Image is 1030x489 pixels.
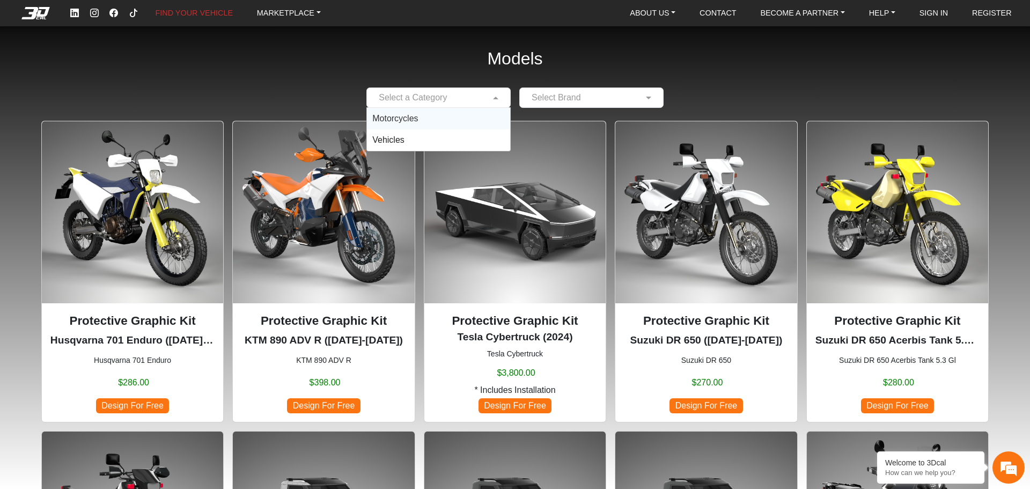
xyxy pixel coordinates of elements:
[372,114,418,123] span: Motorcycles
[41,121,224,422] div: Husqvarna 701 Enduro
[624,355,788,366] small: Suzuki DR 650
[253,5,325,21] a: MARKETPLACE
[241,355,406,366] small: KTM 890 ADV R
[310,376,341,389] span: $398.00
[624,333,788,348] p: Suzuki DR 650 (1996-2024)
[624,312,788,330] p: Protective Graphic Kit
[118,376,149,389] span: $286.00
[695,5,740,21] a: CONTACT
[424,121,606,422] div: Tesla Cybertruck
[372,135,404,144] span: Vehicles
[968,5,1016,21] a: REGISTER
[865,5,900,21] a: HELP
[669,398,742,413] span: Design For Free
[241,312,406,330] p: Protective Graphic Kit
[232,121,415,422] div: KTM 890 ADV R
[50,312,215,330] p: Protective Graphic Kit
[915,5,953,21] a: SIGN IN
[433,312,597,330] p: Protective Graphic Kit
[241,333,406,348] p: KTM 890 ADV R (2023-2025)
[692,376,723,389] span: $270.00
[497,367,535,379] span: $3,800.00
[615,121,797,303] img: DR 6501996-2024
[815,355,980,366] small: Suzuki DR 650 Acerbis Tank 5.3 Gl
[233,121,414,303] img: 890 ADV R null2023-2025
[42,121,223,303] img: 701 Enduronull2016-2024
[885,458,976,467] div: Welcome to 3Dcal
[487,34,542,83] h2: Models
[433,330,597,345] p: Tesla Cybertruck (2024)
[815,312,980,330] p: Protective Graphic Kit
[151,5,237,21] a: FIND YOUR VEHICLE
[479,398,551,413] span: Design For Free
[96,398,169,413] span: Design For Free
[626,5,680,21] a: ABOUT US
[50,355,215,366] small: Husqvarna 701 Enduro
[806,121,989,422] div: Suzuki DR 650 Acerbis Tank 5.3 Gl
[807,121,988,303] img: DR 650Acerbis Tank 5.3 Gl1996-2024
[615,121,797,422] div: Suzuki DR 650
[815,333,980,348] p: Suzuki DR 650 Acerbis Tank 5.3 Gl (1996-2024)
[433,348,597,360] small: Tesla Cybertruck
[366,107,511,151] ng-dropdown-panel: Options List
[885,469,976,477] p: How can we help you?
[424,121,606,303] img: Cybertrucknull2024
[883,376,914,389] span: $280.00
[756,5,849,21] a: BECOME A PARTNER
[474,384,555,397] span: * Includes Installation
[50,333,215,348] p: Husqvarna 701 Enduro (2016-2024)
[287,398,360,413] span: Design For Free
[861,398,934,413] span: Design For Free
